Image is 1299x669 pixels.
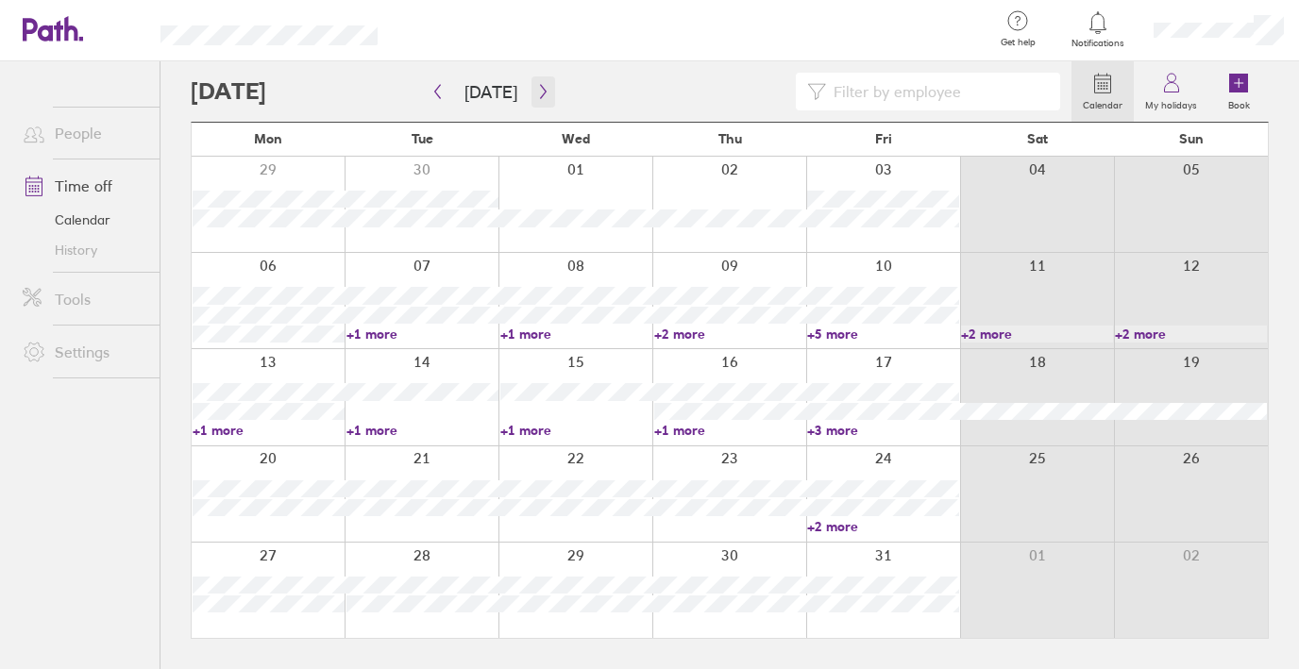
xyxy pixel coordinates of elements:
span: Thu [718,131,742,146]
a: +1 more [346,326,498,343]
a: Settings [8,333,160,371]
label: My holidays [1134,94,1208,111]
span: Sat [1027,131,1048,146]
a: +5 more [807,326,959,343]
span: Tue [412,131,433,146]
span: Mon [254,131,282,146]
span: Notifications [1068,38,1129,49]
a: Time off [8,167,160,205]
a: +2 more [807,518,959,535]
a: +1 more [500,422,652,439]
a: +2 more [961,326,1113,343]
a: +1 more [346,422,498,439]
a: +3 more [807,422,959,439]
a: Calendar [1071,61,1134,122]
a: +2 more [654,326,806,343]
a: Book [1208,61,1269,122]
a: Calendar [8,205,160,235]
a: +1 more [654,422,806,439]
a: Notifications [1068,9,1129,49]
a: History [8,235,160,265]
span: Get help [987,37,1049,48]
a: +1 more [193,422,345,439]
a: People [8,114,160,152]
a: +2 more [1115,326,1267,343]
a: +1 more [500,326,652,343]
button: [DATE] [449,76,532,108]
label: Calendar [1071,94,1134,111]
input: Filter by employee [826,74,1049,109]
span: Wed [562,131,590,146]
span: Fri [875,131,892,146]
a: Tools [8,280,160,318]
label: Book [1217,94,1261,111]
a: My holidays [1134,61,1208,122]
span: Sun [1179,131,1204,146]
